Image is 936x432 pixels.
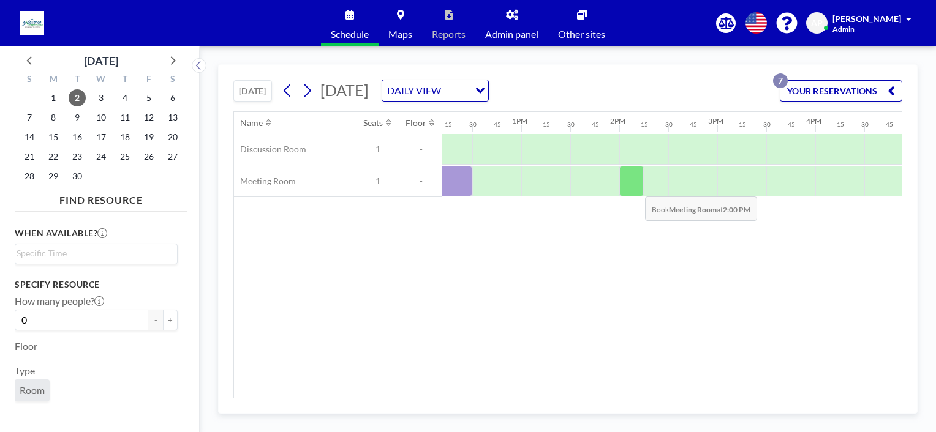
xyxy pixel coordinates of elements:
[780,80,902,102] button: YOUR RESERVATIONS7
[92,128,110,146] span: Wednesday, September 17, 2025
[432,29,466,39] span: Reports
[669,205,717,214] b: Meeting Room
[331,29,369,39] span: Schedule
[233,80,272,102] button: [DATE]
[140,109,157,126] span: Friday, September 12, 2025
[66,72,89,88] div: T
[164,128,181,146] span: Saturday, September 20, 2025
[116,109,134,126] span: Thursday, September 11, 2025
[89,72,113,88] div: W
[558,29,605,39] span: Other sites
[388,29,412,39] span: Maps
[20,11,44,35] img: organization-logo
[357,176,399,187] span: 1
[234,176,296,187] span: Meeting Room
[15,279,178,290] h3: Specify resource
[15,295,104,307] label: How many people?
[485,29,538,39] span: Admin panel
[69,128,86,146] span: Tuesday, September 16, 2025
[567,121,575,128] div: 30
[160,72,184,88] div: S
[886,121,893,128] div: 45
[116,128,134,146] span: Thursday, September 18, 2025
[494,121,501,128] div: 45
[45,89,62,106] span: Monday, September 1, 2025
[240,117,263,128] div: Name
[445,83,468,99] input: Search for option
[645,196,757,221] span: Book at
[92,148,110,165] span: Wednesday, September 24, 2025
[164,89,181,106] span: Saturday, September 6, 2025
[641,121,648,128] div: 15
[164,109,181,126] span: Saturday, September 13, 2025
[399,144,442,155] span: -
[45,109,62,126] span: Monday, September 8, 2025
[363,117,383,128] div: Seats
[69,148,86,165] span: Tuesday, September 23, 2025
[357,144,399,155] span: 1
[832,13,901,24] span: [PERSON_NAME]
[18,72,42,88] div: S
[832,24,855,34] span: Admin
[140,148,157,165] span: Friday, September 26, 2025
[15,340,37,352] label: Floor
[723,205,750,214] b: 2:00 PM
[15,244,177,263] div: Search for option
[811,18,823,29] span: AP
[15,365,35,377] label: Type
[42,72,66,88] div: M
[665,121,673,128] div: 30
[806,116,821,125] div: 4PM
[69,168,86,185] span: Tuesday, September 30, 2025
[21,148,38,165] span: Sunday, September 21, 2025
[543,121,550,128] div: 15
[512,116,527,125] div: 1PM
[21,128,38,146] span: Sunday, September 14, 2025
[140,89,157,106] span: Friday, September 5, 2025
[69,89,86,106] span: Tuesday, September 2, 2025
[69,109,86,126] span: Tuesday, September 9, 2025
[788,121,795,128] div: 45
[45,168,62,185] span: Monday, September 29, 2025
[116,89,134,106] span: Thursday, September 4, 2025
[140,128,157,146] span: Friday, September 19, 2025
[763,121,771,128] div: 30
[861,121,869,128] div: 30
[21,168,38,185] span: Sunday, September 28, 2025
[84,52,118,69] div: [DATE]
[406,117,426,128] div: Floor
[148,310,163,330] button: -
[385,83,443,99] span: DAILY VIEW
[773,73,788,88] p: 7
[137,72,160,88] div: F
[382,80,488,101] div: Search for option
[17,247,170,260] input: Search for option
[45,128,62,146] span: Monday, September 15, 2025
[399,176,442,187] span: -
[708,116,723,125] div: 3PM
[837,121,844,128] div: 15
[592,121,599,128] div: 45
[21,109,38,126] span: Sunday, September 7, 2025
[20,384,45,397] span: Room
[113,72,137,88] div: T
[45,148,62,165] span: Monday, September 22, 2025
[320,81,369,99] span: [DATE]
[234,144,306,155] span: Discussion Room
[469,121,477,128] div: 30
[164,148,181,165] span: Saturday, September 27, 2025
[739,121,746,128] div: 15
[15,189,187,206] h4: FIND RESOURCE
[116,148,134,165] span: Thursday, September 25, 2025
[690,121,697,128] div: 45
[92,89,110,106] span: Wednesday, September 3, 2025
[610,116,625,125] div: 2PM
[163,310,178,330] button: +
[92,109,110,126] span: Wednesday, September 10, 2025
[445,121,452,128] div: 15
